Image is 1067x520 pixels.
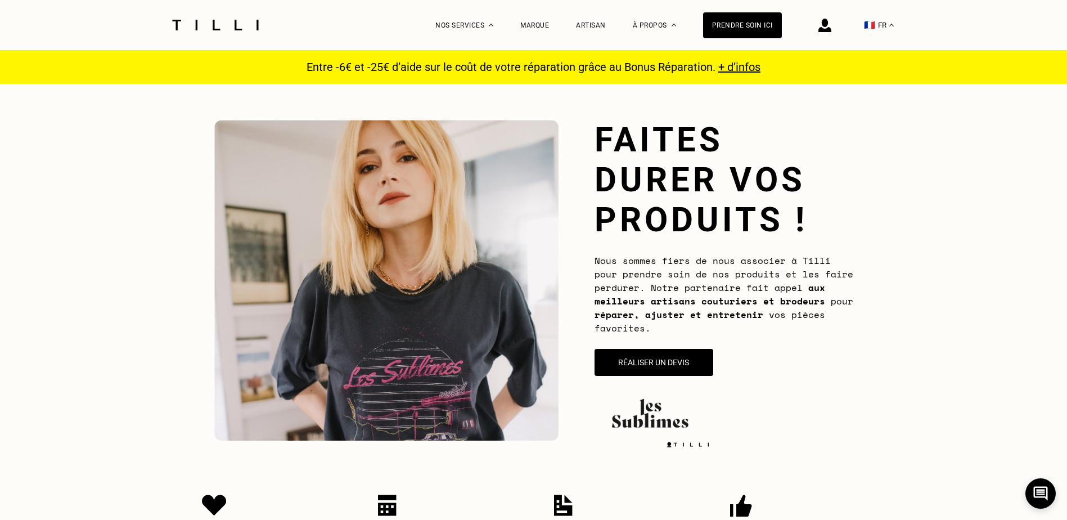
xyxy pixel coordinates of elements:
[168,20,263,30] img: Logo du service de couturière Tilli
[595,390,714,435] img: lesSublimes.logo.png
[663,442,713,447] img: logo Tilli
[378,495,397,516] img: Icon
[489,24,493,26] img: Menu déroulant
[202,495,227,516] img: Icon
[703,12,782,38] a: Prendre soin ici
[864,20,875,30] span: 🇫🇷
[730,495,752,517] img: Icon
[889,24,894,26] img: menu déroulant
[672,24,676,26] img: Menu déroulant à propos
[818,19,831,32] img: icône connexion
[718,60,760,74] a: + d’infos
[595,349,714,376] button: Réaliser un devis
[595,281,825,308] b: aux meilleurs artisans couturiers et brodeurs
[520,21,549,29] a: Marque
[576,21,606,29] a: Artisan
[554,495,573,516] img: Icon
[300,60,767,74] p: Entre -6€ et -25€ d’aide sur le coût de votre réparation grâce au Bonus Réparation.
[595,308,763,321] b: réparer, ajuster et entretenir
[595,120,853,240] h1: Faites durer vos produits !
[595,254,853,335] span: Nous sommes fiers de nous associer à Tilli pour prendre soin de nos produits et les faire perdure...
